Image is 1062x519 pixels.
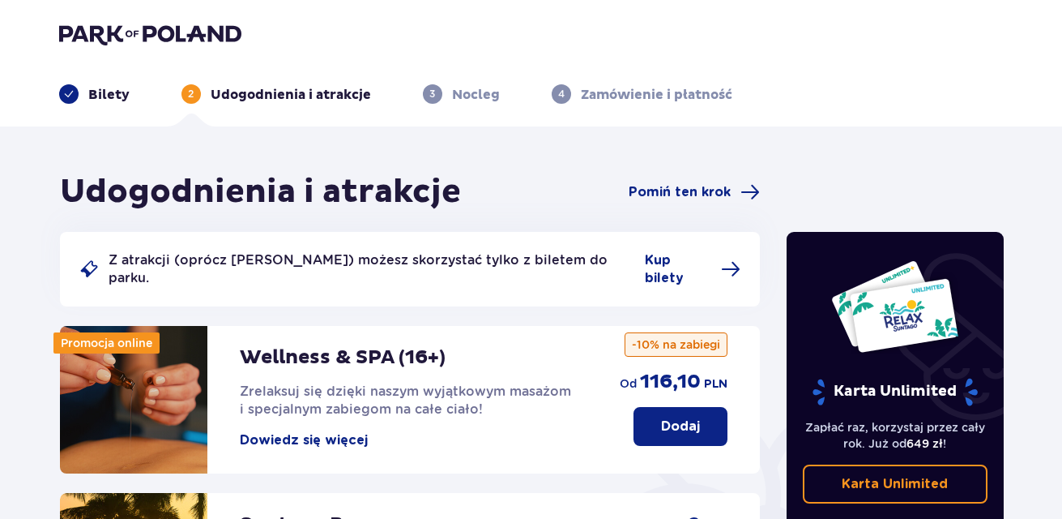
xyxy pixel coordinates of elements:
img: Park of Poland logo [59,23,241,45]
p: Wellness & SPA (16+) [240,345,446,370]
p: Zamówienie i płatność [581,86,732,104]
p: Zapłać raz, korzystaj przez cały rok. Już od ! [803,419,987,452]
button: Dodaj [633,407,727,446]
span: od [620,375,637,392]
p: Dodaj [661,418,700,435]
span: Pomiń ten krok [629,183,731,201]
p: 4 [558,87,565,101]
h1: Udogodnienia i atrakcje [60,172,461,212]
img: Dwie karty całoroczne do Suntago z napisem 'UNLIMITED RELAX', na białym tle z tropikalnymi liśćmi... [830,259,959,354]
span: 649 zł [906,437,943,450]
span: Kup bilety [645,251,711,287]
a: Kup bilety [645,251,740,287]
div: Bilety [59,84,130,104]
p: Karta Unlimited [811,378,979,406]
img: attraction [60,326,207,474]
div: 2Udogodnienia i atrakcje [181,84,371,104]
div: Promocja online [53,332,160,354]
p: Udogodnienia i atrakcje [211,86,371,104]
div: 3Nocleg [423,84,500,104]
p: Z atrakcji (oprócz [PERSON_NAME]) możesz skorzystać tylko z biletem do parku. [109,251,636,287]
p: 3 [429,87,435,101]
p: -10% na zabiegi [625,332,727,357]
span: PLN [704,376,727,392]
button: Dowiedz się więcej [240,431,368,449]
p: Nocleg [452,86,500,104]
p: Karta Unlimited [842,475,948,493]
span: 116,10 [640,370,701,394]
span: Zrelaksuj się dzięki naszym wyjątkowym masażom i specjalnym zabiegom na całe ciało! [240,384,571,417]
a: Pomiń ten krok [629,182,760,202]
a: Karta Unlimited [803,465,987,504]
div: 4Zamówienie i płatność [552,84,732,104]
p: 2 [188,87,194,101]
p: Bilety [88,86,130,104]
